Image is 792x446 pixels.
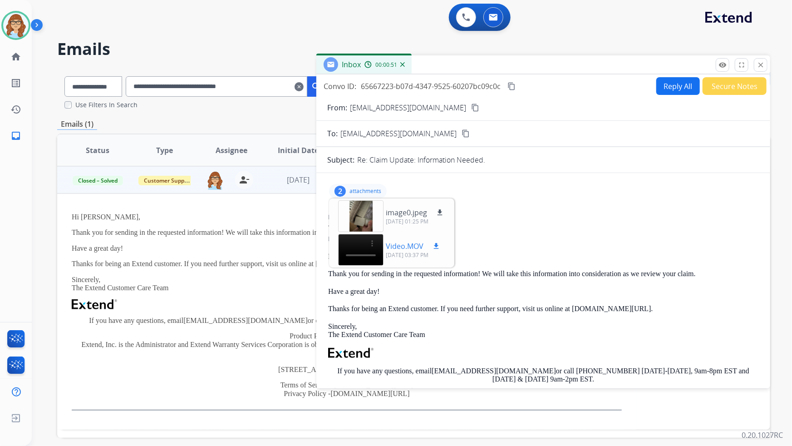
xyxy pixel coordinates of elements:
div: Date: [328,234,758,243]
img: Extend Logo [72,299,117,309]
span: Status [86,145,109,156]
mat-icon: clear [295,81,304,92]
span: Assignee [216,145,247,156]
p: attachments [349,188,381,195]
span: Customer Support [138,176,197,185]
mat-icon: content_copy [462,129,470,138]
p: Product Protection powered by Extend. Extend, Inc. is the Administrator and Extend Warranty Servi... [72,332,622,374]
p: 0.20.1027RC [742,430,783,441]
p: Video.MOV [386,241,423,252]
div: 2 [335,186,346,197]
p: [DATE] 03:37 PM [386,252,442,259]
mat-icon: close [757,61,765,69]
mat-icon: history [10,104,21,115]
p: [EMAIL_ADDRESS][DOMAIN_NAME] [350,102,466,113]
p: Subject: [327,154,354,165]
p: If you have any questions, email or call [PHONE_NUMBER] [DATE]-[DATE], 9am-8pm EST and [DATE] & [... [72,317,622,325]
span: Inbox [342,59,361,69]
p: Sincerely, The Extend Customer Care Team [328,322,758,339]
img: agent-avatar [206,171,224,190]
span: Closed – Solved [73,176,123,185]
p: Thank you for sending in the requested information! We will take this information into considerat... [328,270,758,278]
p: Re: Claim Update: Information Needed. [357,154,485,165]
mat-icon: list_alt [10,78,21,89]
p: [DATE] 01:25 PM [386,218,445,225]
button: Reply All [656,77,700,95]
p: To: [327,128,338,139]
mat-icon: person_remove [239,174,250,185]
p: Have a great day! [72,244,622,253]
span: [EMAIL_ADDRESS][DOMAIN_NAME] [340,128,457,139]
p: Thanks for being an Extend customer. If you need further support, visit us online at [DOMAIN_NAME... [328,305,758,313]
mat-icon: content_copy [507,82,516,90]
label: Use Filters In Search [75,100,138,109]
mat-icon: fullscreen [738,61,746,69]
p: Hi [PERSON_NAME], [328,253,758,261]
p: If you have any questions, email or call [PHONE_NUMBER] [DATE]-[DATE], 9am-8pm EST and [DATE] & [... [328,367,758,384]
span: 65667223-b07d-4347-9525-60207bc09c0c [361,81,501,91]
p: Have a great day! [328,287,758,296]
span: Initial Date [278,145,319,156]
span: 00:00:51 [375,61,397,69]
a: [EMAIL_ADDRESS][DOMAIN_NAME] [183,317,308,324]
p: Thank you for sending in the requested information! We will take this information into considerat... [72,228,622,237]
mat-icon: download [436,208,444,217]
p: Thanks for being an Extend customer. If you need further support, visit us online at [DOMAIN_NAME... [72,260,622,268]
img: avatar [3,13,29,38]
mat-icon: content_copy [471,104,479,112]
mat-icon: download [432,242,440,250]
p: Emails (1) [57,119,97,130]
span: Type [156,145,173,156]
button: Secure Notes [703,77,767,95]
img: Extend Logo [328,348,374,358]
p: From: [327,102,347,113]
mat-icon: home [10,51,21,62]
p: image0.jpeg [386,207,427,218]
p: Convo ID: [324,81,356,92]
p: Terms of Service - Privacy Policy - [72,381,622,398]
h2: Emails [57,40,770,58]
p: Sincerely, The Extend Customer Care Team [72,276,622,292]
div: From: [328,213,758,222]
p: Hi [PERSON_NAME], [72,213,622,221]
a: [DOMAIN_NAME][URL] [331,390,410,397]
span: [DATE] [287,175,310,185]
mat-icon: inbox [10,130,21,141]
a: [EMAIL_ADDRESS][DOMAIN_NAME] [432,367,556,375]
mat-icon: remove_red_eye [718,61,727,69]
mat-icon: search [311,81,322,92]
div: To: [328,223,758,233]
